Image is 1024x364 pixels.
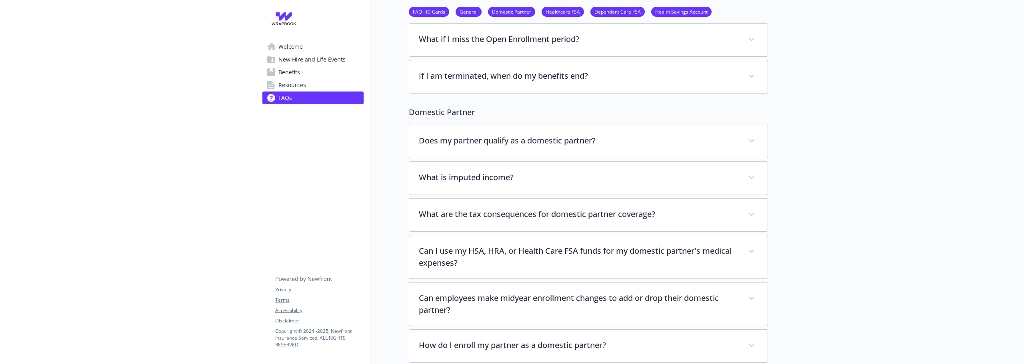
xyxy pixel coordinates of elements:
a: Privacy [275,286,363,293]
a: Healthcare FSA [542,8,584,15]
a: Resources [262,79,364,91]
div: What if I miss the Open Enrollment period? [409,24,768,56]
a: Terms [275,296,363,304]
span: Resources [278,79,306,91]
a: Benefits [262,66,364,79]
a: FAQ - ID Cards [409,8,449,15]
span: FAQs [278,91,292,104]
div: How do I enroll my partner as a domestic partner? [409,330,768,362]
a: Accessibility [275,307,363,314]
div: Can I use my HSA, HRA, or Health Care FSA funds for my domestic partner's medical expenses? [409,235,768,278]
span: New Hire and Life Events [278,53,346,66]
p: Can I use my HSA, HRA, or Health Care FSA funds for my domestic partner's medical expenses? [419,245,739,269]
span: Welcome [278,40,303,53]
div: What are the tax consequences for domestic partner coverage? [409,199,768,231]
a: FAQs [262,91,364,104]
a: Health Savings Account [651,8,712,15]
div: Can employees make midyear enrollment changes to add or drop their domestic partner? [409,282,768,326]
a: Domestic Partner [488,8,535,15]
span: Benefits [278,66,300,79]
p: Can employees make midyear enrollment changes to add or drop their domestic partner? [419,292,739,316]
div: If I am terminated, when do my benefits end? [409,60,768,93]
p: What is imputed income? [419,171,739,183]
p: Copyright © 2024 - 2025 , Newfront Insurance Services, ALL RIGHTS RESERVED [275,328,363,348]
a: Welcome [262,40,364,53]
a: General [456,8,482,15]
p: What are the tax consequences for domestic partner coverage? [419,208,739,220]
p: Domestic Partner [409,106,768,118]
p: What if I miss the Open Enrollment period? [419,33,739,45]
a: Disclaimer [275,317,363,324]
p: How do I enroll my partner as a domestic partner? [419,339,739,351]
div: Does my partner qualify as a domestic partner? [409,125,768,158]
p: If I am terminated, when do my benefits end? [419,70,739,82]
a: Dependent Care FSA [590,8,645,15]
a: New Hire and Life Events [262,53,364,66]
p: Does my partner qualify as a domestic partner? [419,135,739,147]
div: What is imputed income? [409,162,768,195]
